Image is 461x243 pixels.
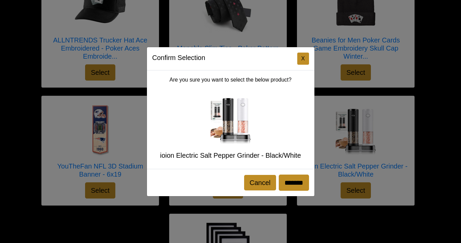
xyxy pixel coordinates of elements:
h5: Confirm Selection [152,53,205,63]
img: ioion Electric Salt Pepper Grinder - Black/White [204,92,258,146]
h5: ioion Electric Salt Pepper Grinder - Black/White [152,151,309,159]
div: Are you sure you want to select the below product? [147,70,314,169]
button: Cancel [244,175,276,190]
button: Close [297,53,309,65]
